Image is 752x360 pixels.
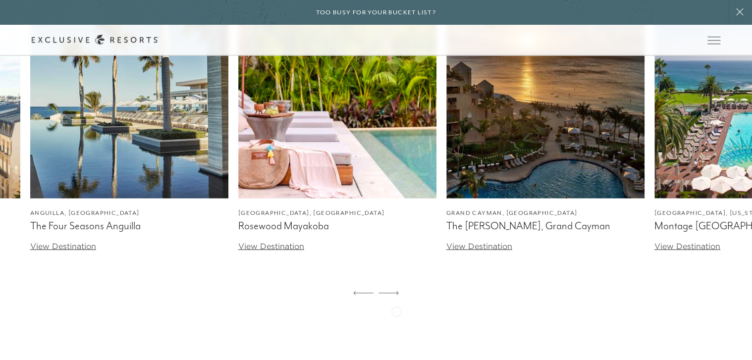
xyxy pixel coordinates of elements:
a: View Destination [238,241,304,251]
a: View Destination [654,241,720,251]
figcaption: Rosewood Mayakoba [238,220,436,232]
a: View Destination [446,241,512,251]
figcaption: The [PERSON_NAME], Grand Cayman [446,220,645,232]
figcaption: [GEOGRAPHIC_DATA], [GEOGRAPHIC_DATA] [238,208,436,218]
button: Open navigation [707,37,720,44]
a: View Destination [30,241,96,251]
figcaption: Anguilla, [GEOGRAPHIC_DATA] [30,208,228,218]
h6: Too busy for your bucket list? [316,8,436,17]
figcaption: The Four Seasons Anguilla [30,220,228,232]
figcaption: Grand Cayman, [GEOGRAPHIC_DATA] [446,208,645,218]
